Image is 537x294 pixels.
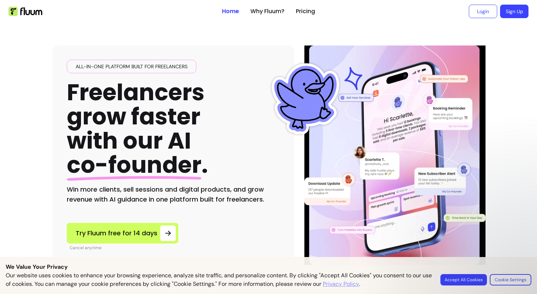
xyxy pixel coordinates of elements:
[222,7,239,16] a: Home
[67,185,280,204] h2: Win more clients, sell sessions and digital products, and grow revenue with AI guidance in one pl...
[67,223,178,244] a: Try Fluum free for 14 days
[67,80,208,177] h1: Freelancers grow faster with our AI .
[9,7,42,16] img: Fluum Logo
[305,46,484,265] img: Illustration of Fluum AI Co-Founder on a smartphone, showing solo business performance insights s...
[391,212,533,290] iframe: Intercom notifications message
[323,280,359,288] a: Privacy Policy
[6,263,531,271] p: We Value Your Privacy
[70,245,178,251] p: Cancel anytime
[6,271,432,288] p: Our website uses cookies to enhance your browsing experience, analyze site traffic, and personali...
[469,5,497,18] a: Login
[73,63,190,70] span: All-in-one platform built for freelancers
[270,63,341,134] img: Fluum Duck sticker
[76,228,157,238] span: Try Fluum free for 14 days
[296,7,315,16] a: Pricing
[250,7,284,16] a: Why Fluum?
[67,149,201,181] span: co-founder
[500,5,528,18] a: Sign Up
